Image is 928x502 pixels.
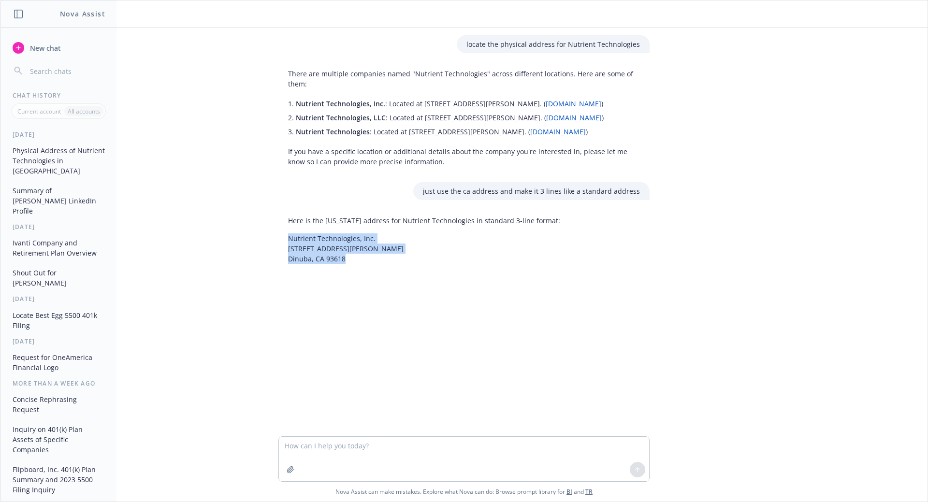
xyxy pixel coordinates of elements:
[68,107,100,115] p: All accounts
[288,215,560,226] p: Here is the [US_STATE] address for Nutrient Technologies in standard 3-line format:
[9,143,109,179] button: Physical Address of Nutrient Technologies in [GEOGRAPHIC_DATA]
[9,461,109,498] button: Flipboard, Inc. 401(k) Plan Summary and 2023 5500 Filing Inquiry
[296,127,370,136] span: Nutrient Technologies
[1,223,116,231] div: [DATE]
[4,482,924,502] span: Nova Assist can make mistakes. Explore what Nova can do: Browse prompt library for and
[1,337,116,345] div: [DATE]
[585,488,593,496] a: TR
[423,186,640,196] p: just use the ca address and make it 3 lines like a standard address
[296,99,385,108] span: Nutrient Technologies, Inc.
[566,488,572,496] a: BI
[1,130,116,139] div: [DATE]
[288,69,640,89] p: There are multiple companies named "Nutrient Technologies" across different locations. Here are s...
[466,39,640,49] p: locate the physical address for Nutrient Technologies
[1,91,116,100] div: Chat History
[9,349,109,375] button: Request for OneAmerica Financial Logo
[288,233,560,264] p: Nutrient Technologies, Inc. [STREET_ADDRESS][PERSON_NAME] Dinuba, CA 93618
[60,9,105,19] h1: Nova Assist
[9,391,109,417] button: Concise Rephrasing Request
[1,295,116,303] div: [DATE]
[9,235,109,261] button: Ivanti Company and Retirement Plan Overview
[288,146,640,167] p: If you have a specific location or additional details about the company you're interested in, ple...
[9,265,109,291] button: Shout Out for [PERSON_NAME]
[296,127,640,137] p: : Located at [STREET_ADDRESS][PERSON_NAME]. ( )
[296,99,640,109] p: : Located at [STREET_ADDRESS][PERSON_NAME]. ( )
[546,99,601,108] a: [DOMAIN_NAME]
[9,39,109,57] button: New chat
[28,43,61,53] span: New chat
[9,183,109,219] button: Summary of [PERSON_NAME] LinkedIn Profile
[17,107,61,115] p: Current account
[546,113,602,122] a: [DOMAIN_NAME]
[1,379,116,387] div: More than a week ago
[9,307,109,333] button: Locate Best Egg 5500 401k Filing
[296,113,640,123] p: : Located at [STREET_ADDRESS][PERSON_NAME]. ( )
[530,127,586,136] a: [DOMAIN_NAME]
[28,64,105,78] input: Search chats
[9,421,109,458] button: Inquiry on 401(k) Plan Assets of Specific Companies
[296,113,386,122] span: Nutrient Technologies, LLC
